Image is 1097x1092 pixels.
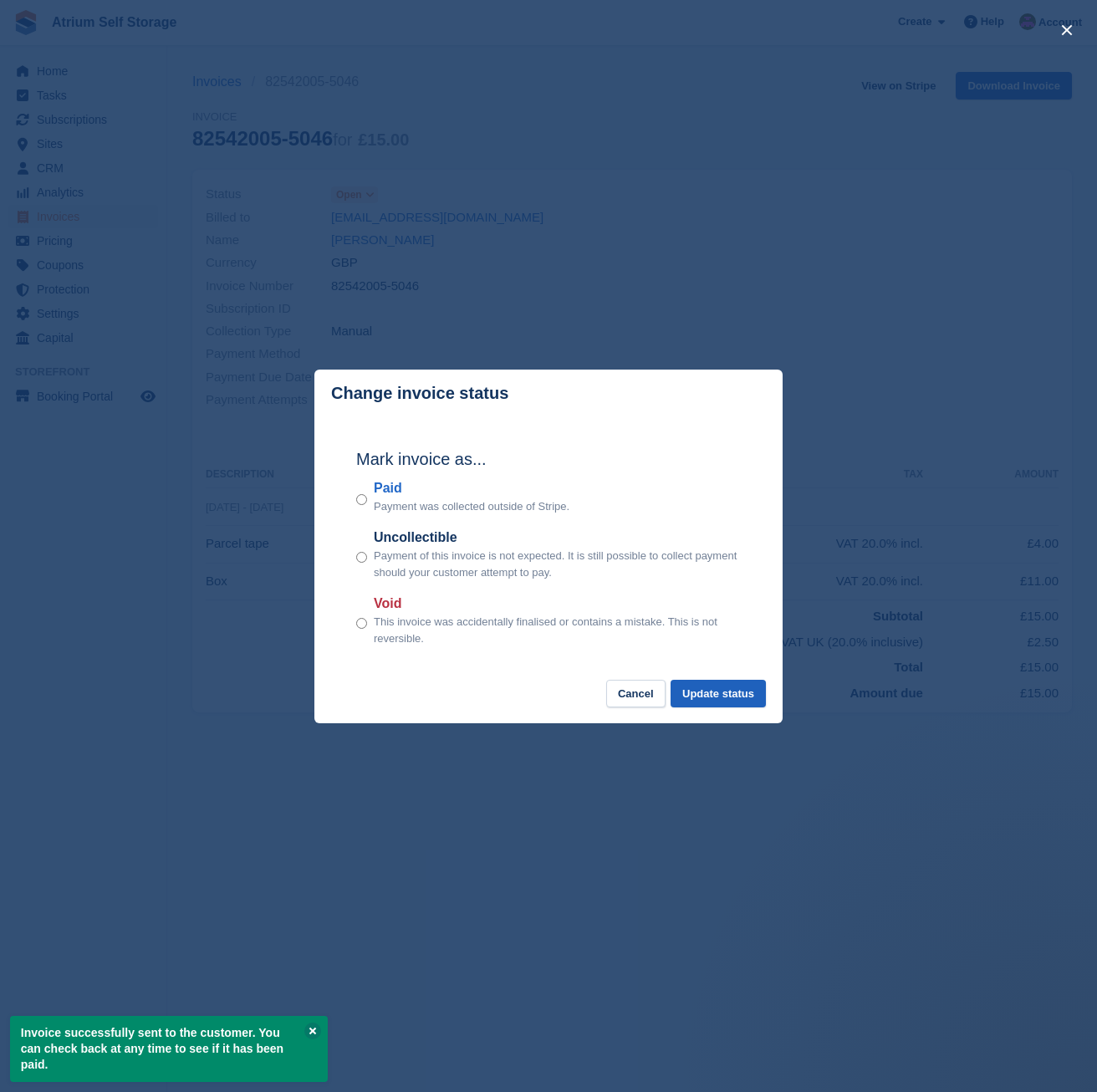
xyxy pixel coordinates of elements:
[374,528,741,548] label: Uncollectible
[331,384,508,403] p: Change invoice status
[374,614,741,646] p: This invoice was accidentally finalised or contains a mistake. This is not reversible.
[1054,17,1080,43] button: close
[356,446,741,472] h2: Mark invoice as...
[374,498,569,515] p: Payment was collected outside of Stripe.
[374,594,741,614] label: Void
[606,680,666,707] button: Cancel
[671,680,766,707] button: Update status
[374,548,741,580] p: Payment of this invoice is not expected. It is still possible to collect payment should your cust...
[374,478,569,498] label: Paid
[10,1016,328,1082] p: Invoice successfully sent to the customer. You can check back at any time to see if it has been p...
